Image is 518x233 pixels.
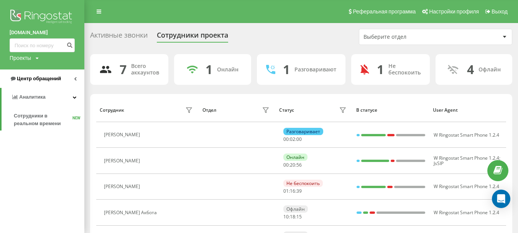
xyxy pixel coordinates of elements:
span: 56 [296,162,302,168]
div: : : [283,137,302,142]
div: Open Intercom Messenger [492,190,510,208]
span: 10 [283,213,289,220]
div: Онлайн [283,154,308,161]
div: 1 [377,62,384,77]
div: Проекты [10,54,31,62]
span: JsSIP [434,160,444,167]
span: W Ringostat Smart Phone 1.2.4 [434,155,499,161]
div: 4 [467,62,474,77]
span: 02 [290,136,295,142]
span: Реферальная программа [353,8,416,15]
span: 18 [290,213,295,220]
span: 00 [296,136,302,142]
span: 15 [296,213,302,220]
input: Поиск по номеру [10,38,75,52]
div: : : [283,188,302,194]
span: Выход [492,8,508,15]
div: Сотрудники проекта [157,31,228,43]
div: Офлайн [479,66,501,73]
span: W Ringostat Smart Phone 1.2.4 [434,132,499,138]
div: Не беспокоить [283,180,323,187]
div: Отдел [202,107,216,113]
div: Офлайн [283,205,308,213]
span: 39 [296,188,302,194]
div: Разговаривает [283,128,323,135]
span: 20 [290,162,295,168]
div: Выберите отдел [363,34,455,40]
div: В статусе [356,107,426,113]
div: Онлайн [217,66,238,73]
span: 00 [283,136,289,142]
a: Аналитика [2,88,84,106]
div: User Agent [433,107,503,113]
div: [PERSON_NAME] [104,184,142,189]
span: Аналитика [19,94,46,100]
div: : : [283,214,302,220]
span: 00 [283,162,289,168]
a: [DOMAIN_NAME] [10,29,75,36]
div: Всего аккаунтов [131,63,159,76]
div: Сотрудник [100,107,124,113]
div: [PERSON_NAME] [104,158,142,164]
div: : : [283,162,302,168]
a: Сотрудники в реальном времениNEW [14,109,84,131]
div: 1 [206,62,212,77]
span: Сотрудники в реальном времени [14,112,72,127]
span: W Ringostat Smart Phone 1.2.4 [434,183,499,190]
div: [PERSON_NAME] Акбота [104,210,159,215]
span: 16 [290,188,295,194]
div: 1 [283,62,290,77]
div: Статус [279,107,294,113]
div: [PERSON_NAME] [104,132,142,137]
div: 7 [120,62,127,77]
div: Не беспокоить [388,63,421,76]
img: Ringostat logo [10,8,75,27]
span: Центр обращений [17,76,61,81]
span: 01 [283,188,289,194]
div: Разговаривают [294,66,336,73]
span: W Ringostat Smart Phone 1.2.4 [434,209,499,216]
div: Активные звонки [90,31,148,43]
span: Настройки профиля [429,8,479,15]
